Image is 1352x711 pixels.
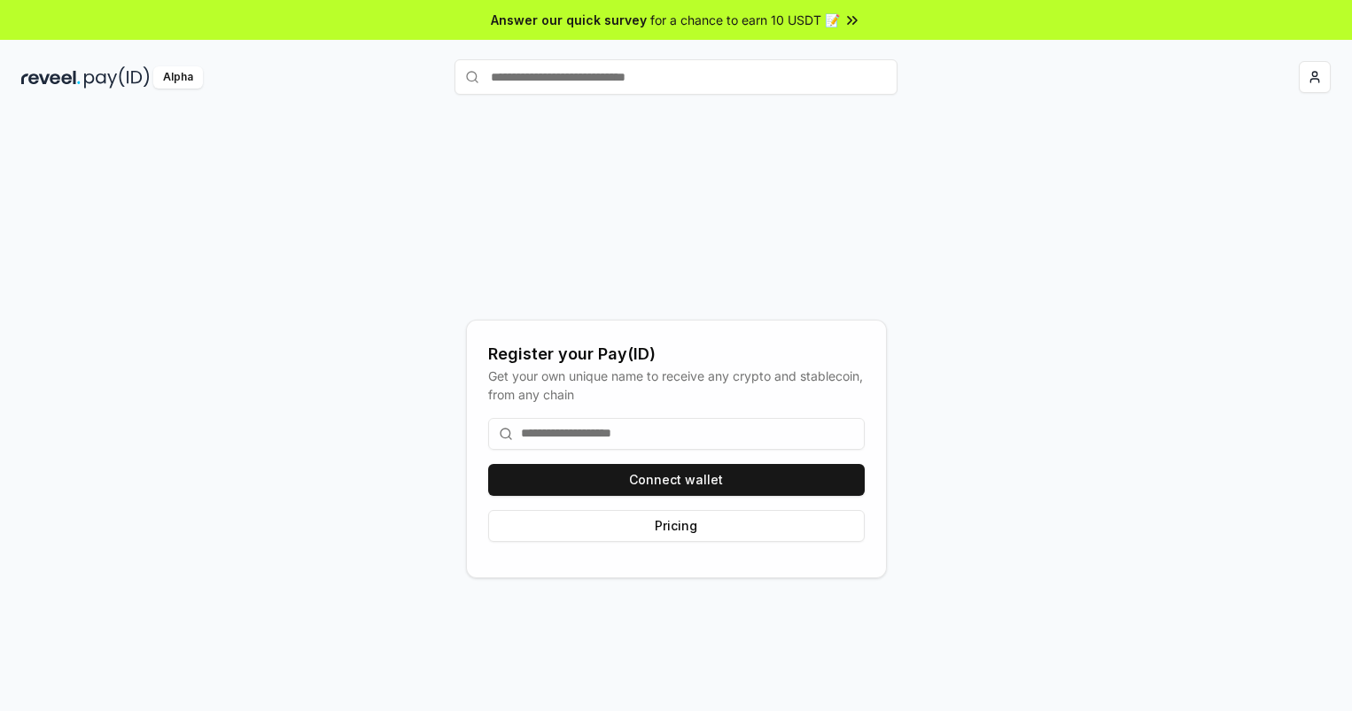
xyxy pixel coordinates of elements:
img: reveel_dark [21,66,81,89]
div: Register your Pay(ID) [488,342,865,367]
div: Get your own unique name to receive any crypto and stablecoin, from any chain [488,367,865,404]
img: pay_id [84,66,150,89]
span: Answer our quick survey [491,11,647,29]
button: Pricing [488,510,865,542]
button: Connect wallet [488,464,865,496]
span: for a chance to earn 10 USDT 📝 [650,11,840,29]
div: Alpha [153,66,203,89]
